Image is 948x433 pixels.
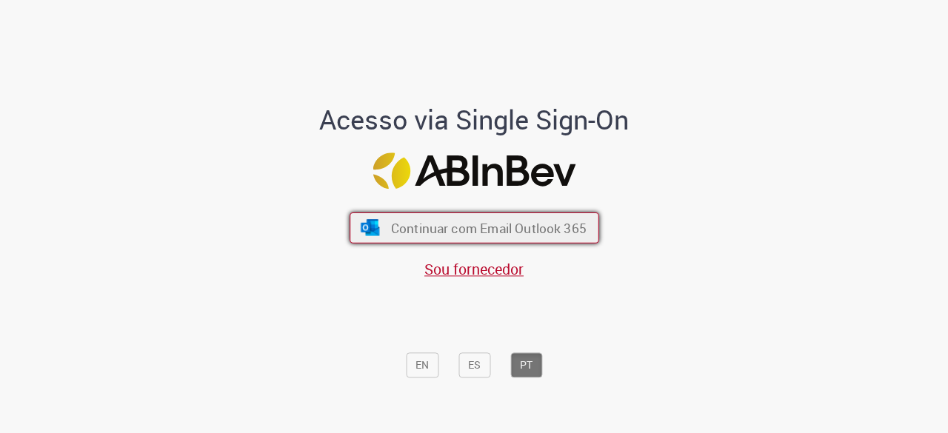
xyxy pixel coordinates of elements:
button: ES [458,353,490,378]
img: Logo ABInBev [373,152,575,189]
button: PT [510,353,542,378]
span: Continuar com Email Outlook 365 [390,220,586,237]
button: EN [406,353,438,378]
button: ícone Azure/Microsoft 360 Continuar com Email Outlook 365 [350,212,599,244]
h1: Acesso via Single Sign-On [269,106,680,135]
img: ícone Azure/Microsoft 360 [359,220,381,236]
a: Sou fornecedor [424,259,524,279]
